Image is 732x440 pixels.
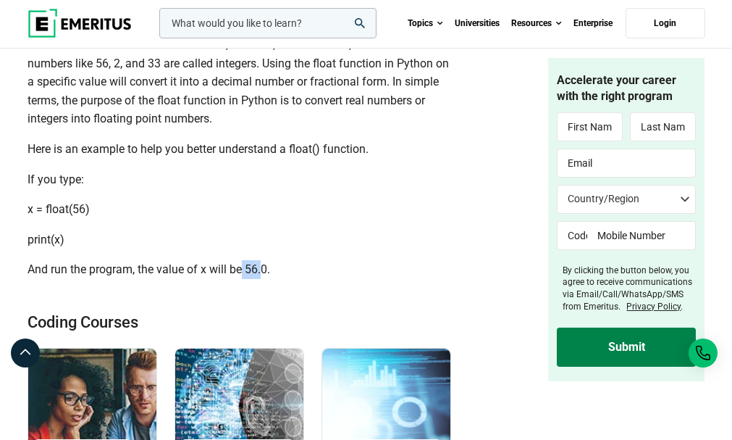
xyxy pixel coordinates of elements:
[557,185,696,214] select: Country
[557,149,696,178] input: Email
[630,112,696,141] input: Last Name
[159,8,376,38] input: woocommerce-product-search-field-0
[587,221,696,250] input: Mobile Number
[28,262,270,276] span: And run the program, the value of x will be 56.0.
[28,291,409,333] h2: Coding Courses
[28,1,449,126] span: Float is a function or reusable code in the Python programming language that converts values into...
[28,202,90,216] span: x = float(56)
[557,221,587,250] input: Code
[557,72,696,105] h4: Accelerate your career with the right program
[28,142,369,156] span: Here is an example to help you better understand a float() function.
[626,8,705,38] a: Login
[557,112,623,141] input: First Name
[557,328,696,367] input: Submit
[28,233,64,246] span: print(x)
[563,265,696,313] label: By clicking the button below, you agree to receive communications via Email/Call/WhatsApp/SMS fro...
[626,302,681,312] a: Privacy Policy
[28,170,452,189] p: If you type:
